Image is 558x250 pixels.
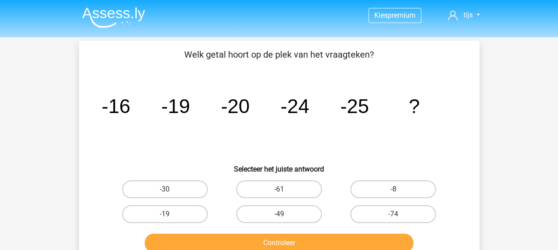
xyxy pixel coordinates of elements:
[236,205,322,223] label: -49
[93,48,465,61] p: Welk getal hoort op de plek van het vraagteken?
[350,205,436,223] label: -74
[340,95,369,117] tspan: -25
[236,180,322,198] label: -61
[374,11,388,20] span: Kies
[101,95,130,117] tspan: -16
[388,11,416,20] span: premium
[369,9,421,21] a: Kiespremium
[221,95,249,117] tspan: -20
[280,95,309,117] tspan: -24
[444,10,483,20] a: tijs
[463,11,472,19] span: tijs
[93,158,465,173] h6: Selecteer het juiste antwoord
[350,180,436,198] label: -8
[122,180,208,198] label: -30
[408,95,419,117] tspan: ?
[122,205,208,223] label: -19
[161,95,190,117] tspan: -19
[82,7,145,28] img: Assessly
